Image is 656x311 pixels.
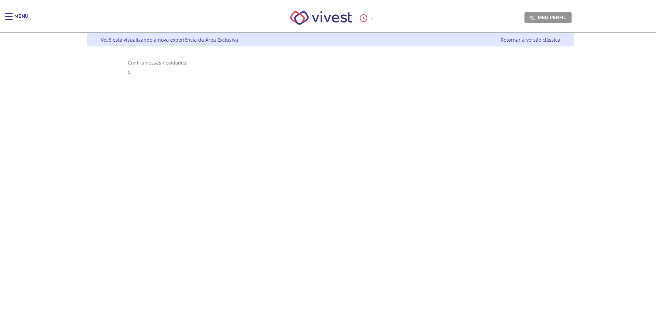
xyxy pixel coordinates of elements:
[360,14,373,22] div: :
[14,13,28,27] div: Menu
[128,69,131,76] span: X
[501,37,560,43] a: Retornar à versão clássica
[82,33,574,311] div: Vivest
[524,12,572,23] a: Meu perfil
[538,14,566,20] span: Meu perfil
[283,3,360,32] img: Vivest
[530,15,535,20] img: Meu perfil
[128,59,534,66] div: Confira nossas novidades!
[101,37,238,43] div: Você está visualizando a nova experiência da Área Exclusiva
